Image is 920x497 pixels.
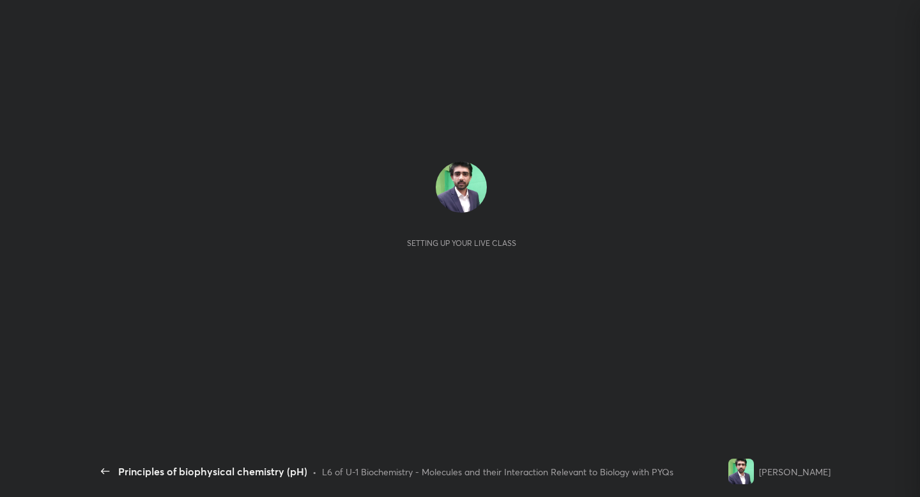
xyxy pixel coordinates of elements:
[407,238,516,248] div: Setting up your live class
[118,464,307,479] div: Principles of biophysical chemistry (pH)
[312,465,317,478] div: •
[436,162,487,213] img: d08d8ff8258545f9822ac8fffd9437ff.jpg
[322,465,673,478] div: L6 of U-1 Biochemistry - Molecules and their Interaction Relevant to Biology with PYQs
[728,459,754,484] img: d08d8ff8258545f9822ac8fffd9437ff.jpg
[759,465,831,478] div: [PERSON_NAME]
